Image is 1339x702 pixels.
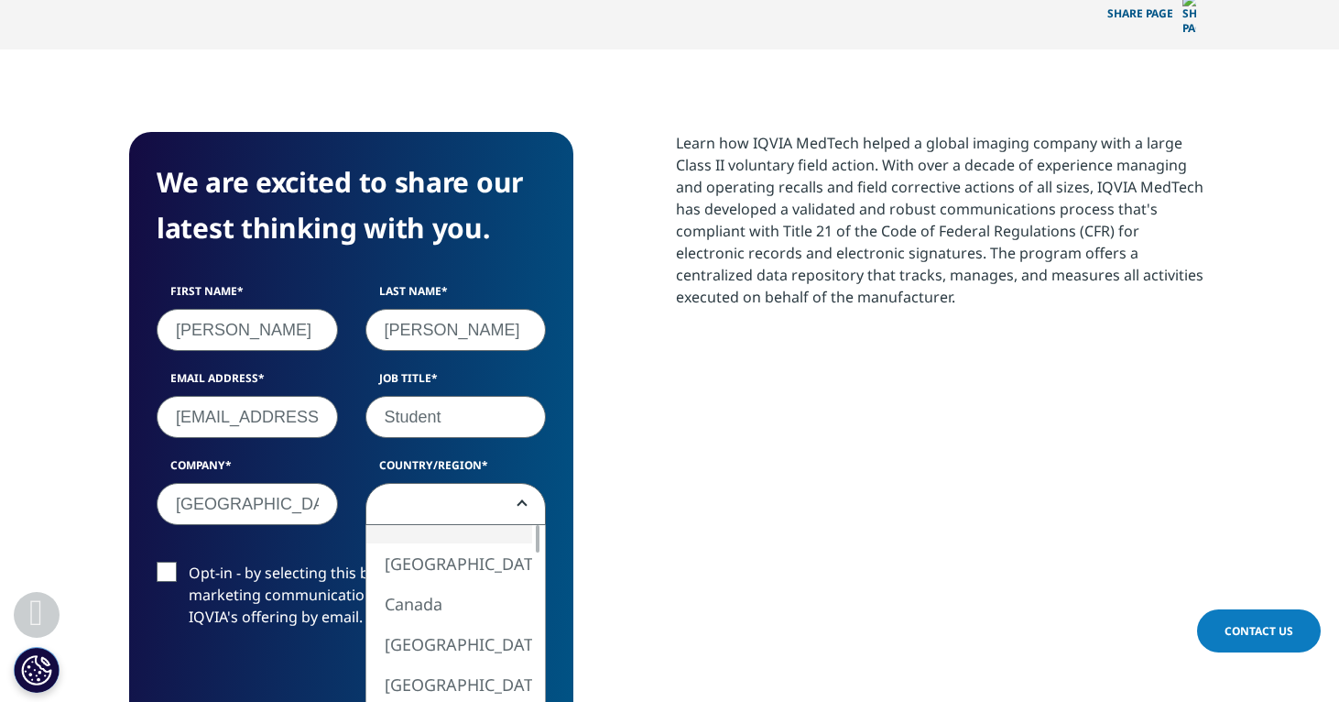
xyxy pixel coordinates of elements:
[365,283,547,309] label: Last Name
[1197,609,1321,653] a: Contact Us
[157,370,338,396] label: Email Address
[157,159,546,251] h4: We are excited to share our latest thinking with you.
[157,562,546,638] label: Opt-in - by selecting this box, I consent to receiving marketing communications and information a...
[365,370,547,396] label: Job Title
[1225,623,1293,639] span: Contact Us
[366,584,533,624] li: Canada
[14,647,60,693] button: Cookie-Einstellungen
[365,457,547,483] label: Country/Region
[157,457,338,483] label: Company
[676,132,1210,308] div: Learn how IQVIA MedTech helped a global imaging company with a large Class II voluntary field act...
[366,543,533,584] li: [GEOGRAPHIC_DATA]
[366,624,533,664] li: [GEOGRAPHIC_DATA]
[157,283,338,309] label: First Name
